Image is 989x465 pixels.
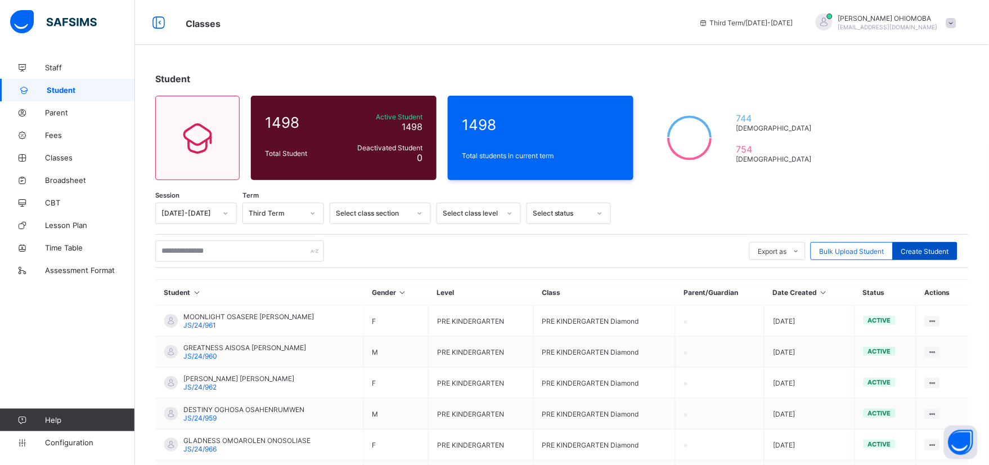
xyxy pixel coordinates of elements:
[45,243,135,252] span: Time Table
[183,405,304,414] span: DESTINY OGHOSA OSAHENRUMWEN
[804,14,962,32] div: Martha OHIOMOBA
[45,415,134,424] span: Help
[417,152,422,163] span: 0
[47,86,135,95] span: Student
[765,399,855,430] td: [DATE]
[838,24,938,30] span: [EMAIL_ADDRESS][DOMAIN_NAME]
[901,247,949,256] span: Create Student
[765,306,855,337] td: [DATE]
[155,191,179,199] span: Session
[249,209,303,218] div: Third Term
[45,176,135,185] span: Broadsheet
[765,280,855,306] th: Date Created
[45,153,135,162] span: Classes
[533,209,590,218] div: Select status
[758,247,787,256] span: Export as
[363,337,428,368] td: M
[916,280,969,306] th: Actions
[443,209,500,218] div: Select class level
[45,108,135,117] span: Parent
[242,191,259,199] span: Term
[183,321,216,329] span: JS/24/961
[363,368,428,399] td: F
[336,209,410,218] div: Select class section
[192,288,202,297] i: Sort in Ascending Order
[363,280,428,306] th: Gender
[183,436,311,445] span: GLADNESS OMOAROLEN ONOSOLIASE
[156,280,364,306] th: Student
[676,280,765,306] th: Parent/Guardian
[533,280,676,306] th: Class
[868,316,891,324] span: active
[944,426,978,459] button: Open asap
[765,430,855,460] td: [DATE]
[363,399,428,430] td: M
[343,144,422,152] span: Deactivated Student
[533,337,676,368] td: PRE KINDERGARTEN Diamond
[868,378,891,386] span: active
[45,198,135,207] span: CBT
[45,438,134,447] span: Configuration
[10,10,97,34] img: safsims
[462,151,619,160] span: Total students in current term
[45,221,135,230] span: Lesson Plan
[838,14,938,23] span: [PERSON_NAME] OHIOMOBA
[45,131,135,140] span: Fees
[161,209,216,218] div: [DATE]-[DATE]
[855,280,916,306] th: Status
[265,114,337,131] span: 1498
[820,247,884,256] span: Bulk Upload Student
[183,343,306,352] span: GREATNESS AISOSA [PERSON_NAME]
[736,124,816,132] span: [DEMOGRAPHIC_DATA]
[429,306,534,337] td: PRE KINDERGARTEN
[533,430,676,460] td: PRE KINDERGARTEN Diamond
[183,383,217,391] span: JS/24/962
[429,337,534,368] td: PRE KINDERGARTEN
[429,430,534,460] td: PRE KINDERGARTEN
[868,409,891,417] span: active
[429,280,534,306] th: Level
[183,445,217,453] span: JS/24/966
[765,337,855,368] td: [DATE]
[699,19,793,27] span: session/term information
[186,18,221,29] span: Classes
[429,368,534,399] td: PRE KINDERGARTEN
[343,113,422,121] span: Active Student
[533,368,676,399] td: PRE KINDERGARTEN Diamond
[429,399,534,430] td: PRE KINDERGARTEN
[533,399,676,430] td: PRE KINDERGARTEN Diamond
[155,73,190,84] span: Student
[262,146,340,160] div: Total Student
[45,266,135,275] span: Assessment Format
[45,63,135,72] span: Staff
[819,288,829,297] i: Sort in Ascending Order
[736,155,816,163] span: [DEMOGRAPHIC_DATA]
[868,347,891,355] span: active
[183,414,217,422] span: JS/24/959
[533,306,676,337] td: PRE KINDERGARTEN Diamond
[462,116,619,133] span: 1498
[363,430,428,460] td: F
[183,374,294,383] span: [PERSON_NAME] [PERSON_NAME]
[398,288,407,297] i: Sort in Ascending Order
[183,352,217,360] span: JS/24/960
[402,121,422,132] span: 1498
[868,440,891,448] span: active
[736,144,816,155] span: 754
[363,306,428,337] td: F
[736,113,816,124] span: 744
[183,312,314,321] span: MOONLIGHT OSASERE [PERSON_NAME]
[765,368,855,399] td: [DATE]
